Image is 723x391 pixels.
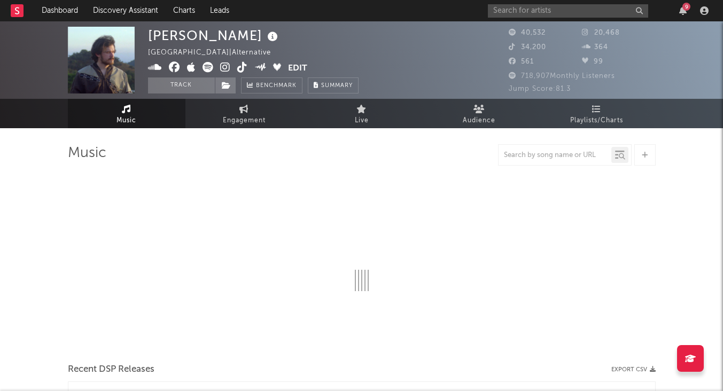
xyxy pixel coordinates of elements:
a: Playlists/Charts [538,99,656,128]
span: 40,532 [509,29,546,36]
div: [GEOGRAPHIC_DATA] | Alternative [148,46,283,59]
button: 9 [679,6,687,15]
button: Track [148,77,215,93]
a: Live [303,99,421,128]
a: Audience [421,99,538,128]
span: Live [355,114,369,127]
span: Playlists/Charts [570,114,623,127]
input: Search for artists [488,4,648,18]
span: Engagement [223,114,266,127]
div: [PERSON_NAME] [148,27,281,44]
button: Summary [308,77,359,93]
span: 718,907 Monthly Listeners [509,73,615,80]
a: Benchmark [241,77,302,93]
button: Export CSV [611,366,656,373]
a: Engagement [185,99,303,128]
span: Summary [321,83,353,89]
span: Recent DSP Releases [68,363,154,376]
a: Music [68,99,185,128]
span: Music [116,114,136,127]
span: 20,468 [582,29,620,36]
span: 99 [582,58,603,65]
span: 561 [509,58,534,65]
span: 364 [582,44,608,51]
span: Jump Score: 81.3 [509,85,571,92]
div: 9 [682,3,690,11]
button: Edit [288,62,307,75]
input: Search by song name or URL [499,151,611,160]
span: Audience [463,114,495,127]
span: Benchmark [256,80,297,92]
span: 34,200 [509,44,546,51]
